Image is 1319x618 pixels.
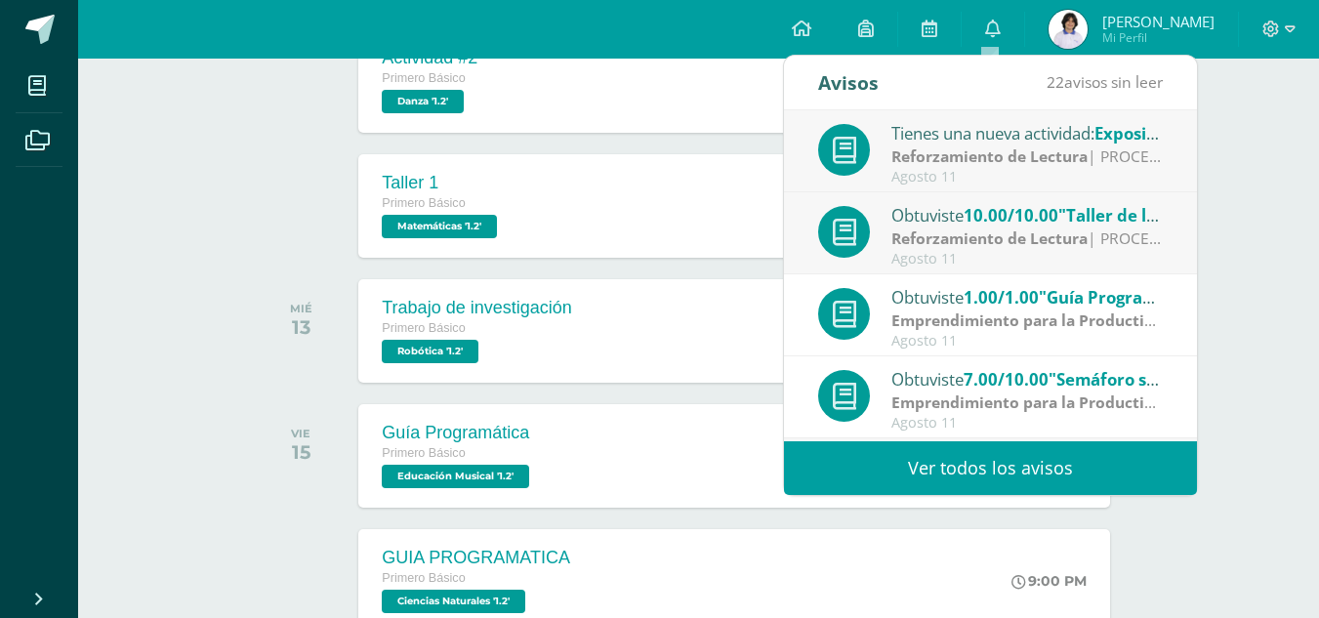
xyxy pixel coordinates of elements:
div: GUIA PROGRAMATICA [382,548,570,568]
div: 13 [290,315,312,339]
div: Obtuviste en [891,202,1163,227]
strong: Emprendimiento para la Productividad [891,309,1186,331]
div: Guía Programática [382,423,534,443]
strong: Reforzamiento de Lectura [891,227,1088,249]
img: a5fef2e16108585c4a823a1acb3af389.png [1049,10,1088,49]
span: "Semáforo sostenible" [1049,368,1229,391]
span: Danza '1.2' [382,90,464,113]
div: | ACTITUDINAL [891,309,1163,332]
div: | PROCEDIMENTAL [891,145,1163,168]
strong: Emprendimiento para la Productividad [891,391,1186,413]
span: Primero Básico [382,571,465,585]
div: Taller 1 [382,173,502,193]
span: Ciencias Naturales '1.2' [382,590,525,613]
span: 22 [1047,71,1064,93]
div: Tienes una nueva actividad: [891,120,1163,145]
div: Agosto 11 [891,333,1163,350]
span: Matemáticas '1.2' [382,215,497,238]
div: 9:00 PM [1011,572,1087,590]
span: 10.00/10.00 [964,204,1058,227]
div: Agosto 11 [891,169,1163,185]
div: | PROCEDIMENTAL [891,227,1163,250]
span: Primero Básico [382,321,465,335]
span: Educación Musical '1.2' [382,465,529,488]
span: 1.00/1.00 [964,286,1039,309]
span: "Guía Programática" [1039,286,1206,309]
span: Primero Básico [382,71,465,85]
div: Trabajo de investigación [382,298,571,318]
span: 7.00/10.00 [964,368,1049,391]
span: [PERSON_NAME] [1102,12,1215,31]
span: Robótica '1.2' [382,340,478,363]
div: Obtuviste en [891,284,1163,309]
span: Primero Básico [382,446,465,460]
div: Avisos [818,56,879,109]
span: Primero Básico [382,196,465,210]
div: VIE [291,427,310,440]
div: Obtuviste en [891,366,1163,391]
div: Agosto 11 [891,415,1163,432]
div: Agosto 11 [891,251,1163,268]
div: | PROCEDIMENTAL [891,391,1163,414]
span: Mi Perfil [1102,29,1215,46]
span: avisos sin leer [1047,71,1163,93]
div: MIÉ [290,302,312,315]
a: Ver todos los avisos [784,441,1197,495]
div: 15 [291,440,310,464]
strong: Reforzamiento de Lectura [891,145,1088,167]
